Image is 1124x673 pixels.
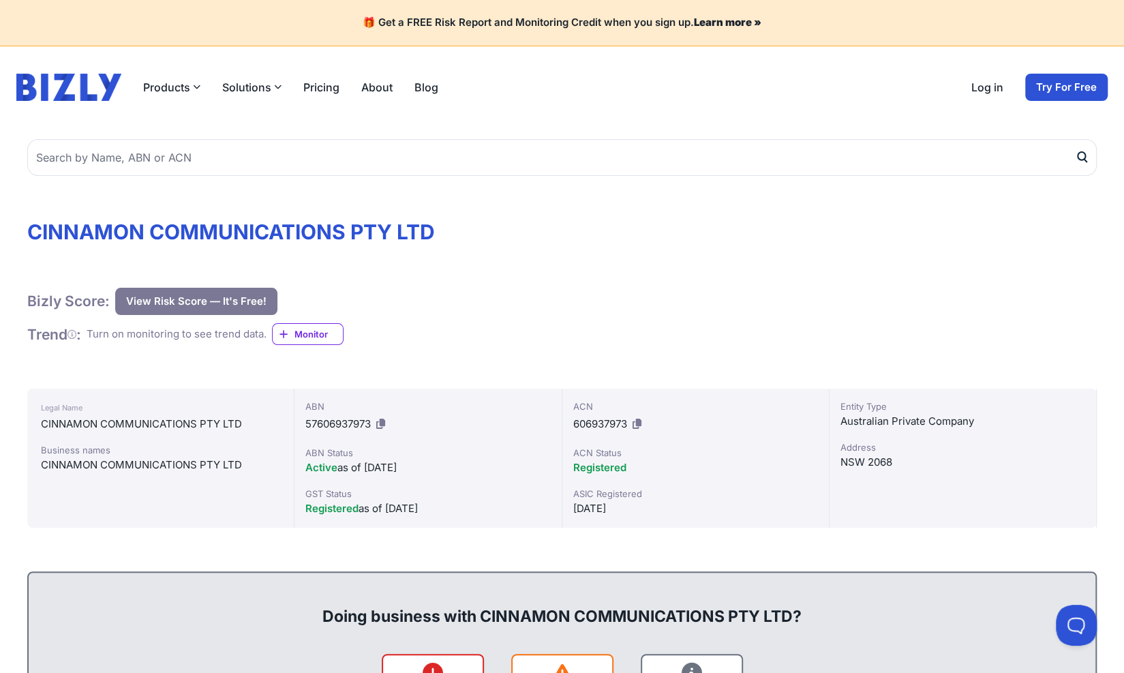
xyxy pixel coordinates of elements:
div: Legal Name [41,400,280,416]
iframe: Toggle Customer Support [1056,605,1097,646]
div: Business names [41,443,280,457]
div: Doing business with CINNAMON COMMUNICATIONS PTY LTD? [42,584,1082,627]
span: Active [305,461,337,474]
span: 606937973 [573,417,627,430]
button: Solutions [222,79,282,95]
span: Registered [573,461,626,474]
span: Registered [305,502,359,515]
h1: CINNAMON COMMUNICATIONS PTY LTD [27,220,1097,244]
a: Log in [971,79,1003,95]
div: CINNAMON COMMUNICATIONS PTY LTD [41,416,280,432]
div: ASIC Registered [573,487,818,500]
a: Pricing [303,79,339,95]
button: View Risk Score — It's Free! [115,288,277,315]
span: 57606937973 [305,417,371,430]
div: NSW 2068 [840,454,1085,470]
button: Products [143,79,200,95]
div: Turn on monitoring to see trend data. [87,327,267,342]
h1: Bizly Score: [27,292,110,310]
a: Monitor [272,323,344,345]
a: Try For Free [1025,74,1108,101]
span: Monitor [294,327,343,341]
a: Blog [414,79,438,95]
a: About [361,79,393,95]
h1: Trend : [27,325,81,344]
input: Search by Name, ABN or ACN [27,139,1097,176]
div: ABN [305,400,550,413]
div: as of [DATE] [305,500,550,517]
div: GST Status [305,487,550,500]
div: Entity Type [840,400,1085,413]
div: Australian Private Company [840,413,1085,430]
div: ABN Status [305,446,550,460]
div: [DATE] [573,500,818,517]
div: Address [840,440,1085,454]
div: as of [DATE] [305,460,550,476]
div: ACN Status [573,446,818,460]
h4: 🎁 Get a FREE Risk Report and Monitoring Credit when you sign up. [16,16,1108,29]
a: Learn more » [694,16,761,29]
div: ACN [573,400,818,413]
div: CINNAMON COMMUNICATIONS PTY LTD [41,457,280,473]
